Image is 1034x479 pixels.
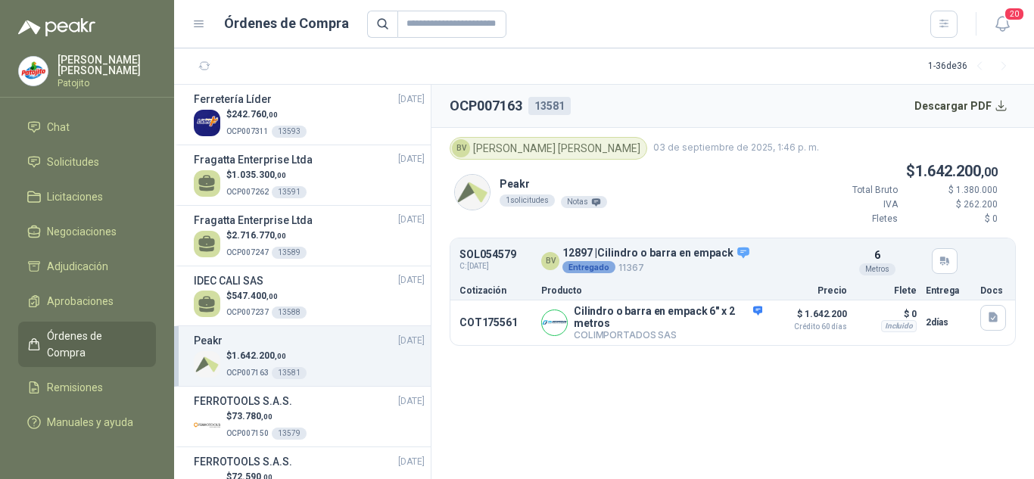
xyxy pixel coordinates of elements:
[232,230,286,241] span: 2.716.770
[455,175,490,210] img: Company Logo
[398,455,425,469] span: [DATE]
[459,249,516,260] p: SOL054579
[272,428,307,440] div: 13579
[47,328,142,361] span: Órdenes de Compra
[18,373,156,402] a: Remisiones
[194,110,220,136] img: Company Logo
[542,310,567,335] img: Company Logo
[226,409,307,424] p: $
[398,213,425,227] span: [DATE]
[562,261,615,273] div: Entregado
[881,320,917,332] div: Incluido
[226,369,269,377] span: OCP007163
[907,198,998,212] p: $ 262.200
[47,119,70,135] span: Chat
[272,367,307,379] div: 13581
[226,248,269,257] span: OCP007247
[226,349,307,363] p: $
[980,286,1006,295] p: Docs
[194,272,263,289] h3: IDEC CALI SAS
[807,212,898,226] p: Fletes
[459,260,516,272] span: C: [DATE]
[859,263,895,275] div: Metros
[398,152,425,166] span: [DATE]
[771,286,847,295] p: Precio
[272,306,307,319] div: 13588
[272,247,307,259] div: 13589
[18,408,156,437] a: Manuales y ayuda
[1004,7,1025,21] span: 20
[58,79,156,88] p: Patojito
[500,194,555,207] div: 1 solicitudes
[261,412,273,421] span: ,00
[807,198,898,212] p: IVA
[856,286,917,295] p: Flete
[194,412,220,438] img: Company Logo
[928,54,1016,79] div: 1 - 36 de 36
[18,287,156,316] a: Aprobaciones
[232,109,278,120] span: 242.760
[232,350,286,361] span: 1.642.200
[226,308,269,316] span: OCP007237
[926,286,971,295] p: Entrega
[224,13,349,34] h1: Órdenes de Compra
[450,95,522,117] h2: OCP007163
[226,168,307,182] p: $
[194,91,272,107] h3: Ferretería Líder
[194,151,425,199] a: Fragatta Enterprise Ltda[DATE] $1.035.300,00OCP00726213591
[194,453,292,470] h3: FERROTOOLS S.A.S.
[459,286,532,295] p: Cotización
[58,54,156,76] p: [PERSON_NAME] [PERSON_NAME]
[266,110,278,119] span: ,00
[450,137,647,160] div: [PERSON_NAME] [PERSON_NAME]
[926,313,971,331] p: 2 días
[574,329,762,341] p: COLIMPORTADOS SAS
[807,160,998,183] p: $
[459,316,532,328] p: COT175561
[981,165,998,179] span: ,00
[194,212,313,229] h3: Fragatta Enterprise Ltda
[528,97,571,115] div: 13581
[194,272,425,320] a: IDEC CALI SAS[DATE] $547.400,00OCP00723713588
[194,151,313,168] h3: Fragatta Enterprise Ltda
[398,92,425,107] span: [DATE]
[194,212,425,260] a: Fragatta Enterprise Ltda[DATE] $2.716.770,00OCP00724713589
[906,91,1017,121] button: Descargar PDF
[272,126,307,138] div: 13593
[18,182,156,211] a: Licitaciones
[989,11,1016,38] button: 20
[907,183,998,198] p: $ 1.380.000
[226,229,307,243] p: $
[653,141,819,155] span: 03 de septiembre de 2025, 1:46 p. m.
[47,223,117,240] span: Negociaciones
[194,91,425,138] a: Ferretería Líder[DATE] Company Logo$242.760,00OCP00731113593
[226,107,307,122] p: $
[275,171,286,179] span: ,00
[807,183,898,198] p: Total Bruto
[18,322,156,367] a: Órdenes de Compra
[398,334,425,348] span: [DATE]
[398,394,425,409] span: [DATE]
[907,212,998,226] p: $ 0
[47,379,103,396] span: Remisiones
[856,305,917,323] p: $ 0
[232,411,273,421] span: 73.780
[562,246,750,260] p: 12897 | Cilindro o barra en empack
[541,252,559,270] div: BV
[47,154,99,170] span: Solicitudes
[194,393,292,409] h3: FERROTOOLS S.A.S.
[452,139,470,157] div: BV
[47,293,114,309] span: Aprobaciones
[19,57,48,86] img: Company Logo
[541,286,762,295] p: Producto
[561,196,607,208] div: Notas
[47,258,108,275] span: Adjudicación
[18,252,156,281] a: Adjudicación
[398,273,425,288] span: [DATE]
[18,113,156,142] a: Chat
[771,323,847,331] span: Crédito 60 días
[272,186,307,198] div: 13591
[562,260,750,275] p: 11367
[500,176,607,192] p: Peakr
[194,393,425,440] a: FERROTOOLS S.A.S.[DATE] Company Logo$73.780,00OCP00715013579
